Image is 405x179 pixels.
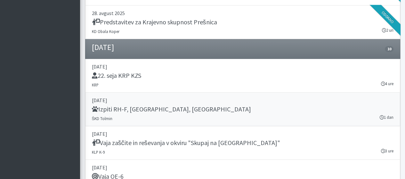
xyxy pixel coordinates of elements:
[92,63,393,70] p: [DATE]
[380,114,393,120] small: 1 dan
[92,116,113,121] small: ŠKD Tolmin
[92,130,393,138] p: [DATE]
[85,5,400,39] a: 28. avgust 2025 Predstavitev za Krajevno skupnost Prešnica KD Obala Koper 2 uri Oddano
[381,81,393,87] small: 4 ure
[92,72,141,79] h5: 22. seja KRP KZS
[92,96,393,104] p: [DATE]
[92,82,99,87] small: KRP
[381,148,393,154] small: 3 ure
[92,43,114,52] h4: [DATE]
[85,59,400,93] a: [DATE] 22. seja KRP KZS KRP 4 ure
[92,18,217,26] h5: Predstavitev za Krajevno skupnost Prešnica
[92,9,393,17] p: 28. avgust 2025
[92,164,393,171] p: [DATE]
[385,46,393,52] span: 10
[85,93,400,126] a: [DATE] Izpiti RH-F, [GEOGRAPHIC_DATA], [GEOGRAPHIC_DATA] ŠKD Tolmin 1 dan
[85,126,400,160] a: [DATE] Vaja zaščite in reševanja v okviru "Skupaj na [GEOGRAPHIC_DATA]" KLP K-9 3 ure
[92,29,119,34] small: KD Obala Koper
[92,105,251,113] h5: Izpiti RH-F, [GEOGRAPHIC_DATA], [GEOGRAPHIC_DATA]
[92,139,280,147] h5: Vaja zaščite in reševanja v okviru "Skupaj na [GEOGRAPHIC_DATA]"
[92,150,105,155] small: KLP K-9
